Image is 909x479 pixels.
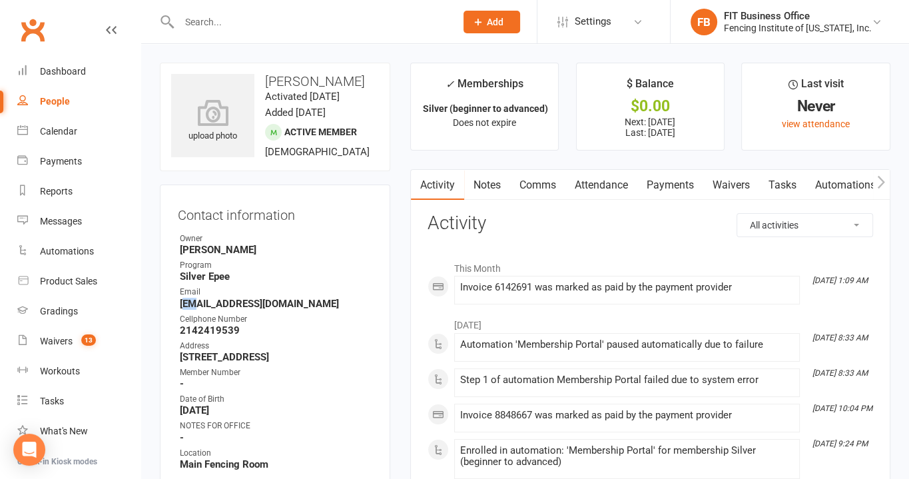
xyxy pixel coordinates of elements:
i: [DATE] 8:33 AM [812,333,868,342]
div: Never [754,99,878,113]
div: Workouts [40,366,80,376]
div: What's New [40,426,88,436]
div: Messages [40,216,82,227]
a: Dashboard [17,57,141,87]
li: [DATE] [428,311,873,332]
div: Invoice 8848667 was marked as paid by the payment provider [460,410,794,421]
div: Gradings [40,306,78,316]
div: Dashboard [40,66,86,77]
span: [DEMOGRAPHIC_DATA] [265,146,370,158]
span: 13 [81,334,96,346]
strong: - [180,432,372,444]
span: Does not expire [453,117,516,128]
div: Calendar [40,126,77,137]
a: Notes [464,170,510,201]
p: Next: [DATE] Last: [DATE] [589,117,713,138]
div: Reports [40,186,73,197]
div: People [40,96,70,107]
div: Automation 'Membership Portal' paused automatically due to failure [460,339,794,350]
strong: [PERSON_NAME] [180,244,372,256]
i: [DATE] 9:24 PM [812,439,868,448]
a: Workouts [17,356,141,386]
a: Gradings [17,296,141,326]
div: Waivers [40,336,73,346]
div: Tasks [40,396,64,406]
time: Added [DATE] [265,107,326,119]
a: Activity [411,170,464,201]
a: Messages [17,207,141,237]
input: Search... [175,13,446,31]
div: Enrolled in automation: 'Membership Portal' for membership Silver (beginner to advanced) [460,445,794,468]
a: Payments [17,147,141,177]
div: Location [180,447,372,460]
a: People [17,87,141,117]
div: Email [180,286,372,298]
strong: Silver (beginner to advanced) [423,103,548,114]
div: upload photo [171,99,254,143]
a: Automations [806,170,885,201]
a: Waivers 13 [17,326,141,356]
div: Owner [180,233,372,245]
div: Payments [40,156,82,167]
i: [DATE] 8:33 AM [812,368,868,378]
h3: Contact information [178,203,372,223]
div: Last visit [788,75,844,99]
div: FIT Business Office [724,10,872,22]
a: Product Sales [17,266,141,296]
span: Add [487,17,503,27]
a: Reports [17,177,141,207]
a: Tasks [759,170,806,201]
div: Step 1 of automation Membership Portal failed due to system error [460,374,794,386]
div: Date of Birth [180,393,372,406]
a: Automations [17,237,141,266]
a: Attendance [565,170,637,201]
strong: Main Fencing Room [180,458,372,470]
div: FB [691,9,717,35]
time: Activated [DATE] [265,91,340,103]
i: ✓ [446,78,454,91]
div: Fencing Institute of [US_STATE], Inc. [724,22,872,34]
i: [DATE] 1:09 AM [812,276,868,285]
div: Member Number [180,366,372,379]
span: Active member [284,127,357,137]
a: What's New [17,416,141,446]
h3: Activity [428,213,873,234]
span: Settings [575,7,611,37]
div: NOTES FOR OFFICE [180,420,372,432]
a: Tasks [17,386,141,416]
li: This Month [428,254,873,276]
div: $0.00 [589,99,713,113]
a: Payments [637,170,703,201]
a: view attendance [782,119,850,129]
a: Calendar [17,117,141,147]
strong: - [180,378,372,390]
strong: [DATE] [180,404,372,416]
a: Clubworx [16,13,49,47]
a: Comms [510,170,565,201]
div: $ Balance [627,75,674,99]
div: Address [180,340,372,352]
div: Open Intercom Messenger [13,434,45,466]
div: Invoice 6142691 was marked as paid by the payment provider [460,282,794,293]
i: [DATE] 10:04 PM [812,404,872,413]
button: Add [463,11,520,33]
h3: [PERSON_NAME] [171,74,379,89]
strong: 2142419539 [180,324,372,336]
div: Product Sales [40,276,97,286]
strong: [EMAIL_ADDRESS][DOMAIN_NAME] [180,298,372,310]
div: Program [180,259,372,272]
a: Waivers [703,170,759,201]
div: Cellphone Number [180,313,372,326]
div: Memberships [446,75,523,100]
strong: Silver Epee [180,270,372,282]
strong: [STREET_ADDRESS] [180,351,372,363]
div: Automations [40,246,94,256]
